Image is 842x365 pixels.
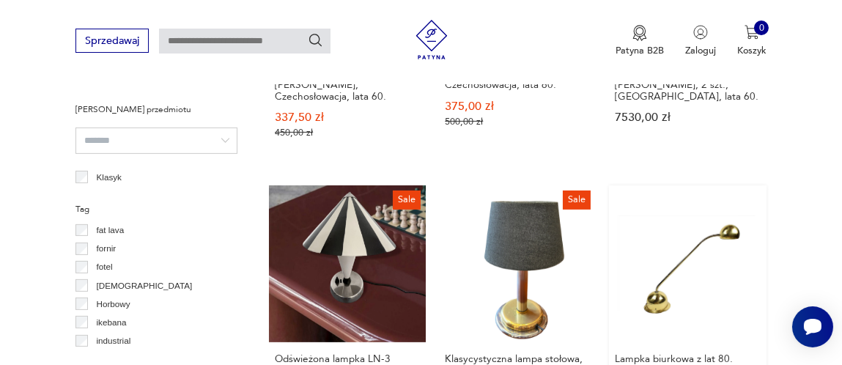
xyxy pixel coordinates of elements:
p: 7530,00 zł [616,112,761,123]
button: Sprzedawaj [75,29,148,53]
p: Koszyk [737,44,767,57]
h3: Duża włoska szklana lampa stołowa, proj. [PERSON_NAME], 2 szt., [GEOGRAPHIC_DATA], lata 60. [616,57,761,102]
p: fornir [97,241,117,256]
p: fat lava [97,223,125,237]
button: Szukaj [308,32,324,48]
p: Horbowy [97,297,130,311]
img: Ikona medalu [632,25,647,41]
button: Patyna B2B [616,25,664,57]
p: ikebana [97,315,127,330]
p: industrial [97,333,131,348]
p: 450,00 zł [275,128,420,139]
p: 337,50 zł [275,112,420,123]
img: Patyna - sklep z meblami i dekoracjami vintage [407,20,457,59]
iframe: Smartsupp widget button [792,306,833,347]
button: Zaloguj [685,25,716,57]
h3: Lampka biurkowa z lat 80. [616,353,761,364]
p: Klasyk [97,170,122,185]
img: Ikona koszyka [745,25,759,40]
p: fotel [97,259,113,274]
h3: Szara lampa biurkowa, proj. [PERSON_NAME], Lidokov, Czechosłowacja, lata 60. [445,57,590,91]
p: 500,00 zł [445,117,590,128]
p: [DEMOGRAPHIC_DATA] [97,279,193,293]
p: Tag [75,202,237,217]
p: Zaloguj [685,44,716,57]
h3: Odświeżona lampka LN-3 [275,353,420,364]
a: Sprzedawaj [75,37,148,46]
p: [PERSON_NAME] przedmiotu [75,103,237,117]
p: 375,00 zł [445,101,590,112]
button: 0Koszyk [737,25,767,57]
h3: Lampa stołowa Napako Praga, Typ 1636, proj. [PERSON_NAME], Czechosłowacja, lata 60. [275,57,420,102]
img: Ikonka użytkownika [693,25,708,40]
a: Ikona medaluPatyna B2B [616,25,664,57]
div: 0 [754,21,769,35]
p: Patyna B2B [616,44,664,57]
